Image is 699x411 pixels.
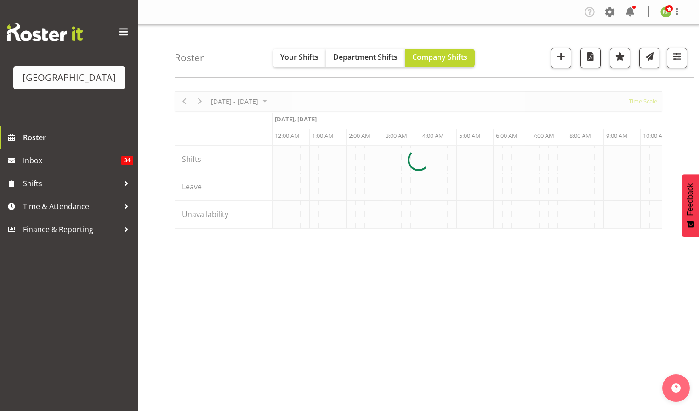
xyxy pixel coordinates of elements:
span: Roster [23,131,133,144]
h4: Roster [175,52,204,63]
button: Highlight an important date within the roster. [610,48,630,68]
div: [GEOGRAPHIC_DATA] [23,71,116,85]
img: Rosterit website logo [7,23,83,41]
img: help-xxl-2.png [671,383,681,393]
button: Filter Shifts [667,48,687,68]
span: Department Shifts [333,52,398,62]
button: Send a list of all shifts for the selected filtered period to all rostered employees. [639,48,659,68]
button: Add a new shift [551,48,571,68]
span: Your Shifts [280,52,318,62]
span: Company Shifts [412,52,467,62]
span: Time & Attendance [23,200,119,213]
button: Department Shifts [326,49,405,67]
span: Shifts [23,177,119,190]
span: 34 [121,156,133,165]
button: Download a PDF of the roster according to the set date range. [580,48,601,68]
span: Feedback [686,183,694,216]
button: Feedback - Show survey [682,174,699,237]
button: Your Shifts [273,49,326,67]
span: Inbox [23,154,121,167]
span: Finance & Reporting [23,223,119,236]
button: Company Shifts [405,49,475,67]
img: richard-freeman9074.jpg [660,6,671,17]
